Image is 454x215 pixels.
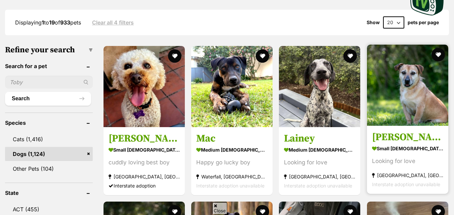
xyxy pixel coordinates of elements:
label: pets per page [408,20,439,25]
a: Lainey medium [DEMOGRAPHIC_DATA] Dog Looking for love [GEOGRAPHIC_DATA], [GEOGRAPHIC_DATA] Inters... [279,127,360,195]
div: Happy go lucky boy [196,158,267,167]
strong: medium [DEMOGRAPHIC_DATA] Dog [196,145,267,155]
h3: [PERSON_NAME] [109,132,180,145]
a: [PERSON_NAME] small [DEMOGRAPHIC_DATA] Dog Looking for love [GEOGRAPHIC_DATA], [GEOGRAPHIC_DATA] ... [367,126,448,194]
span: Interstate adoption unavailable [372,181,440,187]
a: Clear all 4 filters [92,19,134,25]
a: Dogs (1,124) [5,147,93,161]
strong: small [DEMOGRAPHIC_DATA] Dog [109,145,180,155]
img: Ollie - Poodle (Toy) Dog [104,46,185,127]
div: Looking for love [284,158,355,167]
header: Search for a pet [5,63,93,69]
strong: Waterfall, [GEOGRAPHIC_DATA] [196,172,267,181]
span: Displaying to of pets [15,19,81,26]
button: favourite [431,48,445,61]
img: Mac - Bull Terrier Dog [191,46,273,127]
h3: Refine your search [5,45,93,55]
div: cuddly loving best boy [109,158,180,167]
input: Toby [5,76,93,89]
span: Interstate adoption unavailable [284,183,352,189]
div: Looking for love [372,157,443,166]
button: Search [5,92,91,105]
h3: [PERSON_NAME] [372,131,443,144]
button: favourite [344,49,357,63]
strong: small [DEMOGRAPHIC_DATA] Dog [372,144,443,153]
header: State [5,190,93,196]
strong: 1 [42,19,44,26]
strong: [GEOGRAPHIC_DATA], [GEOGRAPHIC_DATA] [284,172,355,181]
span: Close [212,202,227,214]
img: Harold - Jack Russell Terrier x Staffordshire Bull Terrier Dog [367,45,448,126]
a: Mac medium [DEMOGRAPHIC_DATA] Dog Happy go lucky boy Waterfall, [GEOGRAPHIC_DATA] Interstate adop... [191,127,273,195]
strong: 19 [49,19,55,26]
strong: 933 [60,19,70,26]
button: favourite [256,49,269,63]
span: Show [367,20,380,25]
img: Lainey - German Shorthaired Pointer Dog [279,46,360,127]
a: Other Pets (104) [5,162,93,176]
h3: Lainey [284,132,355,145]
h3: Mac [196,132,267,145]
strong: medium [DEMOGRAPHIC_DATA] Dog [284,145,355,155]
span: Interstate adoption unavailable [196,183,264,189]
a: Cats (1,416) [5,132,93,146]
a: [PERSON_NAME] small [DEMOGRAPHIC_DATA] Dog cuddly loving best boy [GEOGRAPHIC_DATA], [GEOGRAPHIC_... [104,127,185,195]
header: Species [5,120,93,126]
strong: [GEOGRAPHIC_DATA], [GEOGRAPHIC_DATA] [372,171,443,180]
button: favourite [168,49,181,63]
strong: [GEOGRAPHIC_DATA], [GEOGRAPHIC_DATA] [109,172,180,181]
div: Interstate adoption [109,181,180,190]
